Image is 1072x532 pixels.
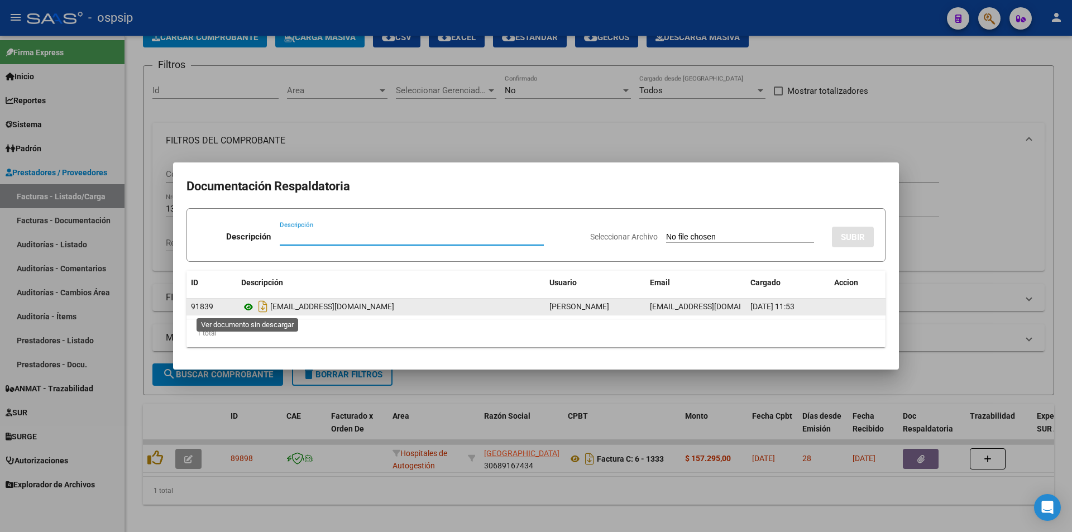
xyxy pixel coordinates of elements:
span: Descripción [241,278,283,287]
span: Email [650,278,670,287]
datatable-header-cell: Cargado [746,271,830,295]
span: ID [191,278,198,287]
datatable-header-cell: Usuario [545,271,645,295]
datatable-header-cell: Descripción [237,271,545,295]
div: 1 total [186,319,886,347]
span: SUBIR [841,232,865,242]
span: Seleccionar Archivo [590,232,658,241]
p: Descripción [226,231,271,243]
div: Open Intercom Messenger [1034,494,1061,521]
i: Descargar documento [256,298,270,315]
span: [DATE] 11:53 [750,302,795,311]
span: [EMAIL_ADDRESS][DOMAIN_NAME] [650,302,774,311]
span: Accion [834,278,858,287]
h2: Documentación Respaldatoria [186,176,886,197]
span: Cargado [750,278,781,287]
span: [PERSON_NAME] [549,302,609,311]
button: SUBIR [832,227,874,247]
datatable-header-cell: ID [186,271,237,295]
span: 91839 [191,302,213,311]
datatable-header-cell: Accion [830,271,886,295]
datatable-header-cell: Email [645,271,746,295]
div: [EMAIL_ADDRESS][DOMAIN_NAME] [241,298,540,315]
span: Usuario [549,278,577,287]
